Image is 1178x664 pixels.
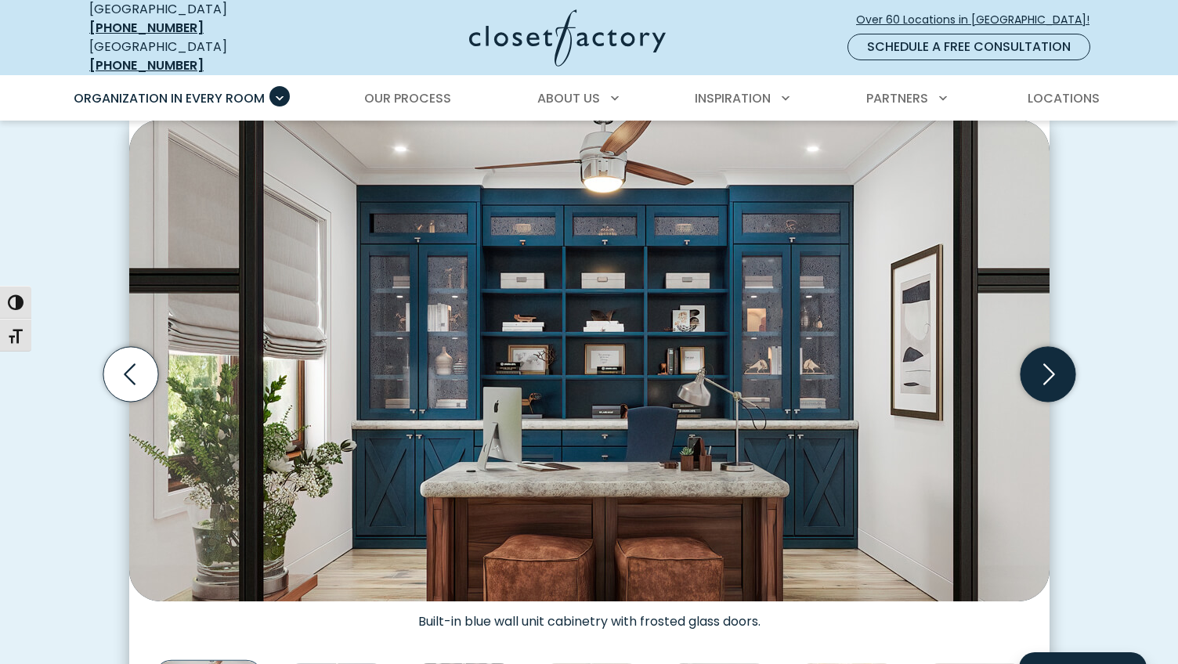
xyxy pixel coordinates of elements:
span: Organization in Every Room [74,89,265,107]
span: About Us [537,89,600,107]
nav: Primary Menu [63,77,1115,121]
a: Schedule a Free Consultation [847,34,1090,60]
a: [PHONE_NUMBER] [89,19,204,37]
button: Previous slide [97,341,164,408]
figcaption: Built-in blue wall unit cabinetry with frosted glass doors. [129,601,1050,630]
span: Over 60 Locations in [GEOGRAPHIC_DATA]! [856,12,1102,28]
a: Over 60 Locations in [GEOGRAPHIC_DATA]! [855,6,1103,34]
img: Built-in blue cabinetry with mesh-front doors and open shelving displays accessories like labeled... [129,120,1050,601]
button: Next slide [1014,341,1082,408]
div: [GEOGRAPHIC_DATA] [89,38,316,75]
span: Our Process [364,89,451,107]
img: Closet Factory Logo [469,9,666,67]
a: [PHONE_NUMBER] [89,56,204,74]
span: Locations [1028,89,1100,107]
span: Partners [866,89,928,107]
span: Inspiration [695,89,771,107]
